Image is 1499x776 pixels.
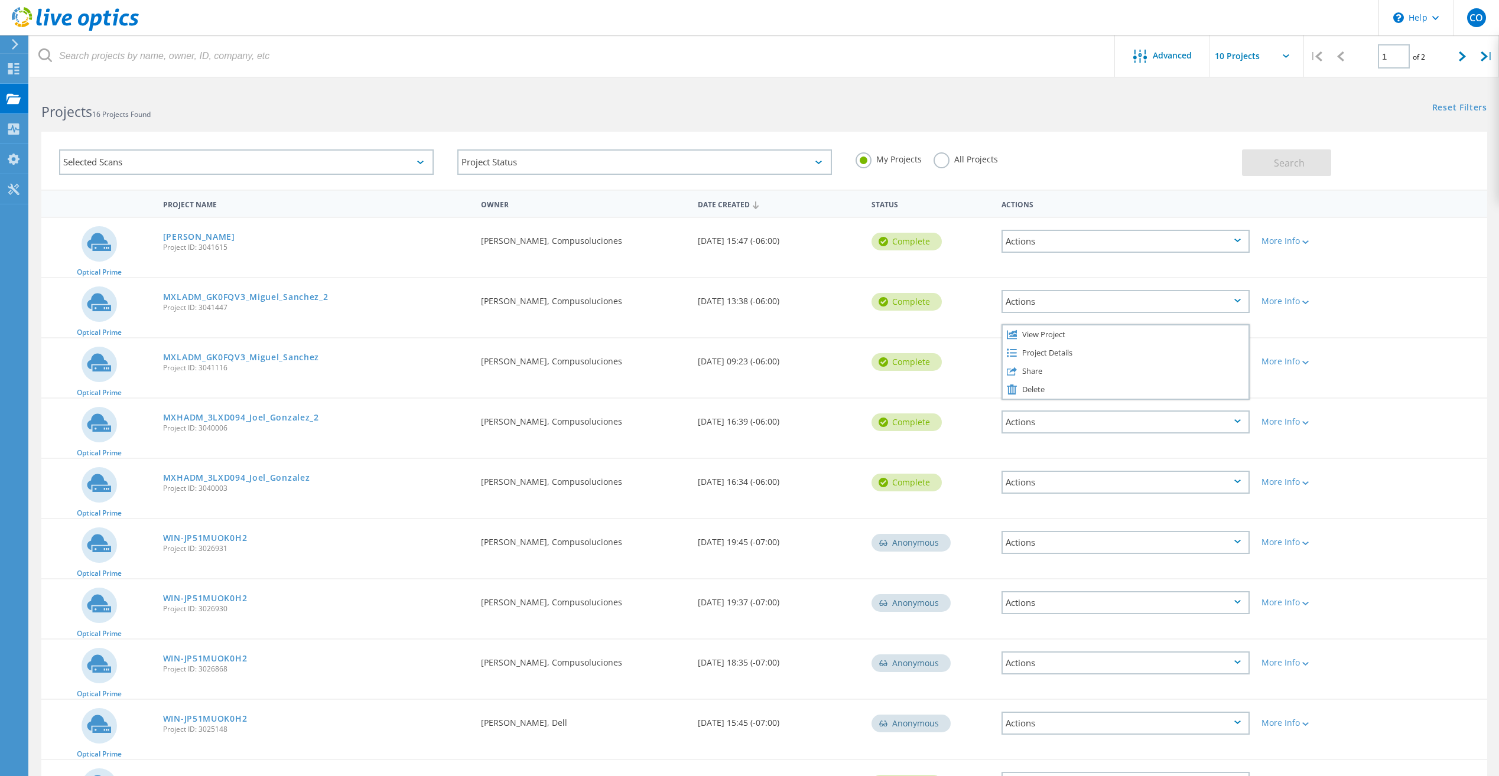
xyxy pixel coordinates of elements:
[475,640,692,679] div: [PERSON_NAME], Compusoluciones
[692,278,866,317] div: [DATE] 13:38 (-06:00)
[77,751,122,758] span: Optical Prime
[163,666,469,673] span: Project ID: 3026868
[872,413,942,431] div: Complete
[692,338,866,377] div: [DATE] 09:23 (-06:00)
[163,545,469,552] span: Project ID: 3026931
[1001,410,1250,433] div: Actions
[475,519,692,558] div: [PERSON_NAME], Compusoluciones
[1261,357,1365,366] div: More Info
[1261,719,1365,727] div: More Info
[872,233,942,250] div: Complete
[872,534,951,552] div: Anonymous
[872,715,951,732] div: Anonymous
[163,726,469,733] span: Project ID: 3025148
[1261,237,1365,245] div: More Info
[1261,598,1365,607] div: More Info
[163,244,469,251] span: Project ID: 3041615
[1261,297,1365,305] div: More Info
[475,579,692,618] div: [PERSON_NAME], Compusoluciones
[1003,344,1248,362] div: Project Details
[872,353,942,371] div: Complete
[475,700,692,739] div: [PERSON_NAME], Dell
[872,293,942,311] div: Complete
[1001,651,1250,674] div: Actions
[77,690,122,697] span: Optical Prime
[1261,478,1365,486] div: More Info
[872,474,942,491] div: Complete
[163,594,248,602] a: WIN-JP51MUOK0H2
[692,193,866,215] div: Date Created
[12,25,139,33] a: Live Optics Dashboard
[856,152,922,164] label: My Projects
[475,193,692,214] div: Owner
[1001,531,1250,554] div: Actions
[872,594,951,612] div: Anonymous
[30,35,1116,77] input: Search projects by name, owner, ID, company, etc
[692,519,866,558] div: [DATE] 19:45 (-07:00)
[475,278,692,317] div: [PERSON_NAME], Compusoluciones
[475,338,692,377] div: [PERSON_NAME], Compusoluciones
[77,449,122,457] span: Optical Prime
[1003,325,1248,344] div: View Project
[1261,538,1365,546] div: More Info
[163,654,248,663] a: WIN-JP51MUOK0H2
[1393,12,1404,23] svg: \n
[692,459,866,498] div: [DATE] 16:34 (-06:00)
[692,640,866,679] div: [DATE] 18:35 (-07:00)
[1261,658,1365,667] div: More Info
[872,654,951,672] div: Anonymous
[1001,290,1250,313] div: Actions
[59,149,434,175] div: Selected Scans
[163,233,235,241] a: [PERSON_NAME]
[1413,52,1425,62] span: of 2
[692,700,866,739] div: [DATE] 15:45 (-07:00)
[1153,51,1192,60] span: Advanced
[1475,35,1499,77] div: |
[934,152,998,164] label: All Projects
[92,109,151,119] span: 16 Projects Found
[163,534,248,542] a: WIN-JP51MUOK0H2
[1001,591,1250,614] div: Actions
[475,459,692,498] div: [PERSON_NAME], Compusoluciones
[163,304,469,311] span: Project ID: 3041447
[163,474,310,482] a: MXHADM_3LXD094_Joel_Gonzalez
[157,193,475,214] div: Project Name
[1274,156,1305,169] span: Search
[1469,13,1483,22] span: CO
[77,269,122,276] span: Optical Prime
[77,570,122,577] span: Optical Prime
[163,715,248,723] a: WIN-JP51MUOK0H2
[163,605,469,612] span: Project ID: 3026930
[163,485,469,492] span: Project ID: 3040003
[77,510,122,517] span: Optical Prime
[1432,103,1487,113] a: Reset Filters
[692,218,866,257] div: [DATE] 15:47 (-06:00)
[1003,362,1248,380] div: Share
[77,389,122,396] span: Optical Prime
[163,413,319,422] a: MXHADM_3LXD094_Joel_Gonzalez_2
[866,193,996,214] div: Status
[692,399,866,438] div: [DATE] 16:39 (-06:00)
[77,630,122,637] span: Optical Prime
[163,353,319,361] a: MXLADM_GK0FQV3_Miguel_Sanchez
[1001,230,1250,253] div: Actions
[475,218,692,257] div: [PERSON_NAME], Compusoluciones
[163,425,469,432] span: Project ID: 3040006
[163,293,329,301] a: MXLADM_GK0FQV3_Miguel_Sanchez_2
[1001,712,1250,735] div: Actions
[77,329,122,336] span: Optical Prime
[1304,35,1328,77] div: |
[41,102,92,121] b: Projects
[475,399,692,438] div: [PERSON_NAME], Compusoluciones
[457,149,832,175] div: Project Status
[1003,380,1248,399] div: Delete
[1001,471,1250,494] div: Actions
[996,193,1256,214] div: Actions
[163,364,469,371] span: Project ID: 3041116
[692,579,866,618] div: [DATE] 19:37 (-07:00)
[1242,149,1331,176] button: Search
[1261,418,1365,426] div: More Info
